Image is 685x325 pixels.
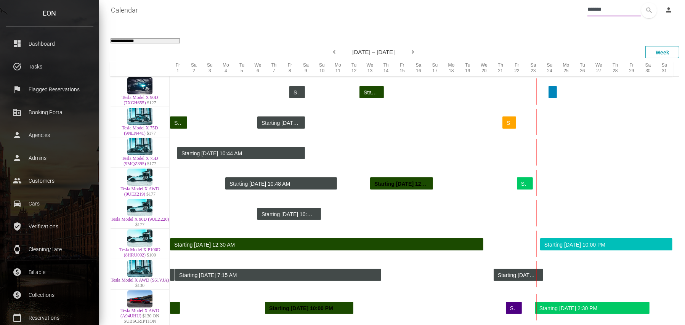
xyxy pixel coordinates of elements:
[11,84,88,95] p: Flagged Reservations
[314,62,330,76] div: Su 10
[127,138,152,155] img: Tesla Model X 75D (9MQZ395)
[269,305,333,311] strong: Starting [DATE] 10:00 PM
[257,116,305,129] div: Rented for 3 days by Admin Block . Current status is rental .
[11,61,88,72] p: Tasks
[147,161,156,166] span: $177
[135,222,144,227] span: $177
[11,175,88,186] p: Customers
[111,217,169,222] a: Tesla Model X 90D (9UEZ220)
[135,283,144,288] span: $130
[659,3,679,18] a: person
[119,247,160,258] a: Tesla Model X P100D (8HRU092)
[590,62,607,76] div: We 27
[506,302,522,314] div: Rented for 1 day by cortez ivie . Current status is cleaning .
[459,62,476,76] div: Tu 19
[11,198,88,209] p: Cars
[502,116,516,129] div: Rented for 20 hours by Crull Chambless . Current status is billable .
[120,186,159,197] a: Tesla Model X AWD (9UEZ219)
[6,80,93,99] a: flag Flagged Reservations
[170,62,186,76] div: Fr 1
[122,95,158,105] a: Tesla Model X 90D (7XGH655)
[364,86,378,99] div: Starting [DATE] 8:00 PM
[509,62,525,76] div: Fr 22
[127,260,152,277] img: Tesla Model X AWD (S61VJA)
[410,62,427,76] div: Sa 16
[11,289,88,301] p: Collections
[111,229,170,259] td: Tesla Model X P100D (8HRU092) $100 5YJXCBE41JF134189
[177,147,305,159] div: Rented for 8 days by Admin Block . Current status is rental .
[607,62,623,76] div: Th 28
[370,177,433,190] div: Rented for 3 days, 21 hours by Andrew Guili . Current status is completed .
[11,38,88,49] p: Dashboard
[6,263,93,282] a: paid Billable
[558,62,574,76] div: Mo 25
[294,86,299,99] div: Starting [DATE] 10:43 AM
[535,302,650,314] div: Rented for 7 days by Trevor Williams . Current status is rental .
[111,107,170,137] td: Tesla Model X 75D (9NLN441) $177 5YJXCBE29HF044586
[111,198,170,229] td: Tesla Model X 90D (9UEZ220) $177 5YJXCAE27GF032185
[170,302,180,314] div: Rented for 5 days, 22 hours by JAMES CHEN . Current status is completed .
[549,86,557,98] div: Rented for 14 hours by Jawad Shirahmad . Current status is open . Needed:
[427,62,443,76] div: Su 17
[175,269,381,281] div: Rented for 12 days, 21 hours by Admin Block . Current status is rental .
[11,244,88,255] p: Cleaning/Late
[186,62,202,76] div: Sa 2
[257,208,321,220] div: Rented for 4 days by Admin Block . Current status is rental .
[111,76,170,107] td: Tesla Model X 90D (7XGH655) $127 5YJXCAE29GF021477
[11,221,88,232] p: Verifications
[359,86,384,98] div: Rented for 1 day, 13 hours by Michael croll . Current status is completed .
[127,229,152,247] img: Tesla Model X P100D (8HRU092)
[330,47,337,58] div: Previous
[330,62,346,76] div: Mo 11
[11,107,88,118] p: Booking Portal
[362,62,378,76] div: We 13
[250,62,266,76] div: We 6
[6,34,93,53] a: dashboard Dashboard
[127,77,152,94] img: Tesla Model X 90D (7XGH655)
[218,62,234,76] div: Mo 4
[394,62,410,76] div: Fr 15
[6,285,93,304] a: paid Collections
[234,62,250,76] div: Tu 5
[507,117,510,129] div: Starting [DATE] 2:30 PM
[6,57,93,76] a: task_alt Tasks
[11,312,88,323] p: Reservations
[410,47,417,58] div: Next
[261,117,299,129] div: Starting [DATE] 10:46 AM
[111,277,169,283] a: Tesla Model X AWD (S61VJA)
[544,239,666,251] div: Starting [DATE] 10:00 PM
[127,199,152,216] img: Tesla Model X 90D (9UEZ220)
[6,240,93,259] a: watch Cleaning/Late
[127,290,152,307] img: Tesla Model X AWD (A94UHU)
[89,46,658,58] div: [DATE] – [DATE]
[6,217,93,236] a: verified_user Verifications
[6,171,93,190] a: people Customers
[122,125,158,136] a: Tesla Model X 75D (9NLN441)
[229,178,331,190] div: Starting [DATE] 10:48 AM
[494,269,543,281] div: Rented for 3 days, 1 hours by Admin Block . Current status is rental .
[147,100,156,105] span: $127
[498,269,537,281] div: Starting [DATE] 1:45 AM
[146,191,156,197] span: $177
[202,62,218,76] div: Su 3
[111,168,170,198] td: Tesla Model X AWD (9UEZ219) $177 5YJXCDE29GF026471
[6,194,93,213] a: drive_eta Cars
[225,177,337,190] div: Rented for 7 days by Admin Block . Current status is rental .
[127,169,152,186] img: Tesla Model X AWD (9UEZ219)
[541,62,558,76] div: Su 24
[147,131,156,136] span: $177
[181,147,299,159] div: Starting [DATE] 10:44 AM
[170,116,187,129] div: Rented for 3 days, 15 hours by Justin Volzer . Current status is completed .
[574,62,590,76] div: Tu 26
[640,62,656,76] div: Sa 30
[521,178,527,190] div: Starting [DATE] 12:00 PM
[443,62,459,76] div: Mo 18
[266,62,282,76] div: Th 7
[289,86,305,98] div: Rented for 1 day by Admin Block . Current status is rental .
[120,308,159,319] a: Tesla Model X AWD (A94UHU)
[11,129,88,141] p: Agencies
[517,177,533,190] div: Rented for 1 day by Michael Hurst . Current status is rental .
[179,269,375,281] div: Starting [DATE] 7:15 AM
[111,137,170,168] td: Tesla Model X 75D (9MQZ395) $177 5YJXCBE27GF028515
[11,152,88,164] p: Admins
